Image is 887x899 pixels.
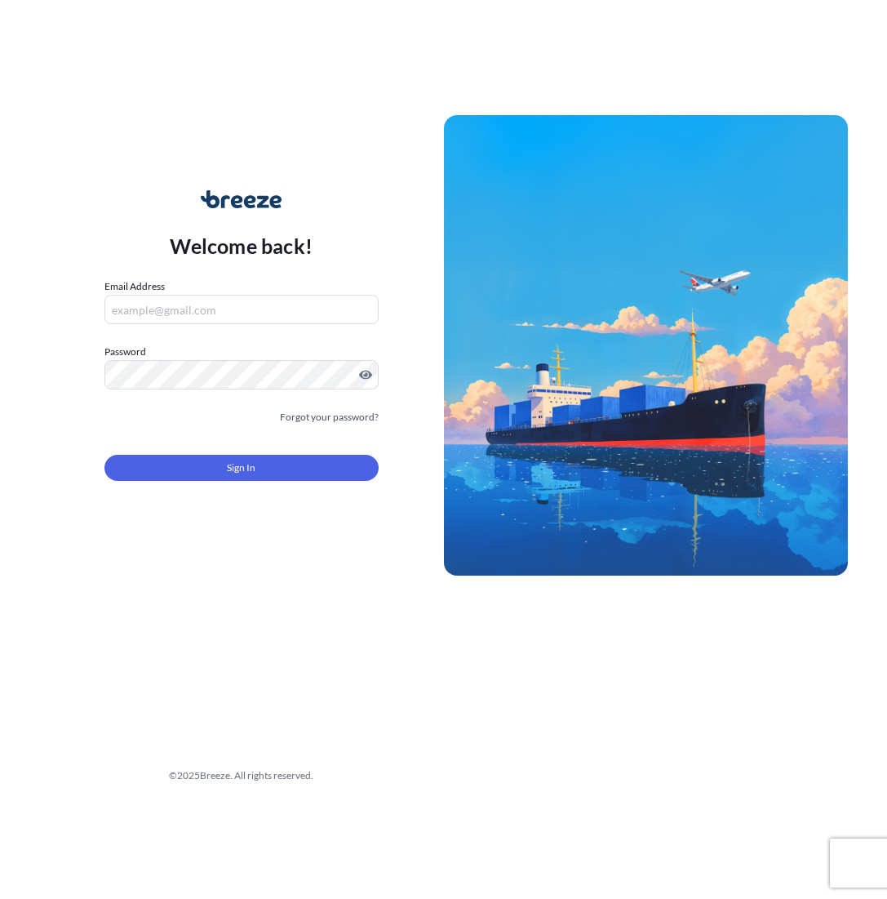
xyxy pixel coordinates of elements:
[104,295,379,324] input: example@gmail.com
[39,768,444,784] div: © 2025 Breeze. All rights reserved.
[227,460,255,476] span: Sign In
[170,233,313,259] p: Welcome back!
[280,409,379,425] a: Forgot your password?
[444,115,849,575] img: Ship illustration
[104,344,379,360] label: Password
[104,278,165,295] label: Email Address
[104,455,379,481] button: Sign In
[359,368,372,381] button: Show password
